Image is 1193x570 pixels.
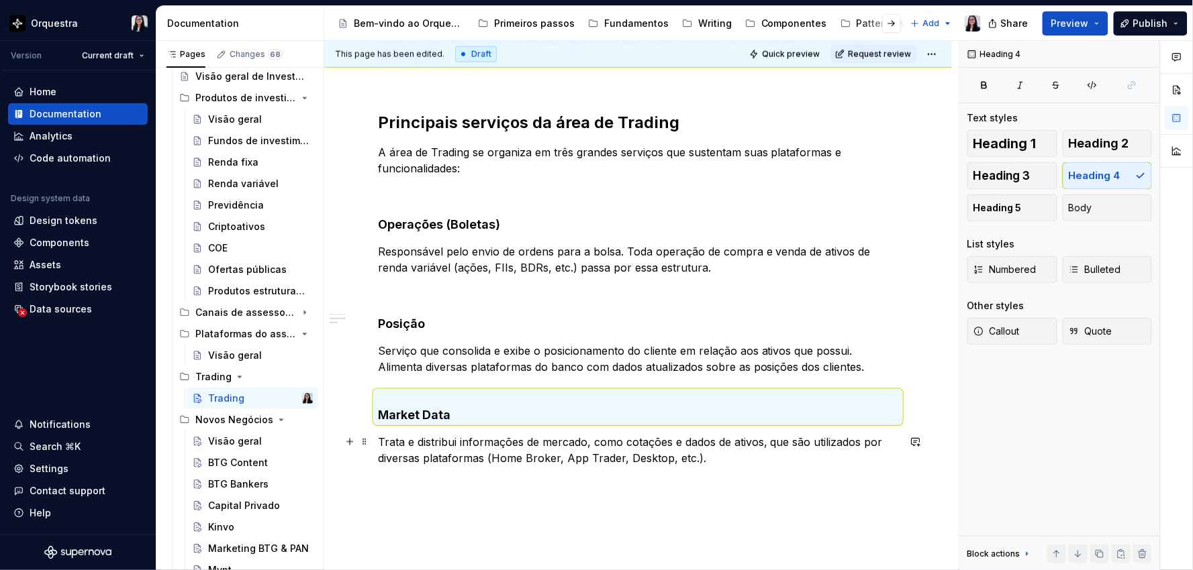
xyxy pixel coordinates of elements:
[8,210,148,231] a: Design tokens
[268,49,283,60] span: 68
[187,473,318,495] a: BTG Bankers
[967,194,1057,221] button: Heading 5
[9,15,26,32] img: 2d16a307-6340-4442-b48d-ad77c5bc40e7.png
[195,413,273,426] div: Novos Negócios
[473,13,580,34] a: Primeiros passos
[8,414,148,435] button: Notifications
[44,546,111,559] svg: Supernova Logo
[8,103,148,125] a: Documentation
[761,17,827,30] div: Componentes
[8,298,148,320] a: Data sources
[831,45,917,64] button: Request review
[8,148,148,169] a: Code automation
[30,214,97,227] div: Design tokens
[30,236,89,249] div: Components
[378,434,898,466] p: Trata e distribui informações de mercado, como cotações e dados de ativos, que são utilizados por...
[187,259,318,280] a: Ofertas públicas
[30,302,92,316] div: Data sources
[332,10,904,37] div: Page tree
[208,499,280,512] div: Capital Privado
[187,388,318,409] a: TradingIsabela Braga
[378,243,898,276] p: Responsável pelo envio de ordens para a bolsa. Toda operação de compra e venda de ativos de renda...
[378,217,898,233] h4: Operações (Boletas)
[208,349,262,362] div: Visão geral
[208,177,279,190] div: Renda variável
[378,391,898,423] h4: Market Data
[378,343,898,375] p: Serviço que consolida e exibe o posicionamento do cliente em relação aos ativos que possui. Alime...
[30,85,56,99] div: Home
[967,256,1057,283] button: Numbered
[332,13,470,34] a: Bem-vindo ao Orquestra!
[1114,11,1188,36] button: Publish
[167,17,318,30] div: Documentation
[967,545,1033,563] div: Block actions
[1063,318,1153,345] button: Quote
[378,112,898,133] h2: Principais serviços da área de Trading
[76,46,150,65] button: Current draft
[3,9,153,38] button: OrquestraIsabela Braga
[208,113,262,126] div: Visão geral
[187,194,318,216] a: Previdência
[973,201,1022,215] span: Heading 5
[174,409,318,431] div: Novos Negócios
[174,302,318,323] div: Canais de assessoria de investimentos
[835,13,943,34] a: Patterns & Pages
[187,345,318,366] a: Visão geral
[187,216,318,237] a: Criptoativos
[1069,263,1121,276] span: Bulleted
[302,393,313,404] img: Isabela Braga
[762,49,820,60] span: Quick preview
[30,440,81,453] div: Search ⌘K
[1063,194,1153,221] button: Body
[698,17,732,30] div: Writing
[187,516,318,538] a: Kinvo
[174,87,318,109] div: Produtos de investimento
[583,13,674,34] a: Fundamentos
[967,318,1057,345] button: Callout
[1069,201,1092,215] span: Body
[30,462,68,475] div: Settings
[973,137,1037,150] span: Heading 1
[30,258,61,272] div: Assets
[208,520,234,534] div: Kinvo
[8,480,148,502] button: Contact support
[187,109,318,130] a: Visão geral
[208,156,258,169] div: Renda fixa
[8,254,148,276] a: Assets
[230,49,283,60] div: Changes
[8,125,148,147] a: Analytics
[208,134,310,148] div: Fundos de investimento
[11,193,90,204] div: Design system data
[923,18,940,29] span: Add
[973,169,1031,182] span: Heading 3
[30,107,101,121] div: Documentation
[208,220,265,233] div: Criptoativos
[208,241,228,255] div: COE
[195,70,306,83] div: Visão geral de Investimentos
[745,45,826,64] button: Quick preview
[187,173,318,194] a: Renda variável
[82,50,134,61] span: Current draft
[1063,130,1153,157] button: Heading 2
[967,111,1018,125] div: Text styles
[455,46,497,62] div: Draft
[208,477,269,491] div: BTG Bankers
[967,237,1015,251] div: List styles
[8,81,148,103] a: Home
[187,130,318,152] a: Fundos de investimento
[1133,17,1168,30] span: Publish
[378,316,898,332] h4: Posição
[11,50,42,61] div: Version
[187,495,318,516] a: Capital Privado
[30,280,112,294] div: Storybook stories
[8,436,148,457] button: Search ⌘K
[494,17,575,30] div: Primeiros passos
[132,15,148,32] img: Isabela Braga
[208,263,287,276] div: Ofertas públicas
[8,458,148,479] a: Settings
[195,327,297,341] div: Plataformas do assessor
[973,263,1037,276] span: Numbered
[208,284,310,298] div: Produtos estruturados
[1063,256,1153,283] button: Bulleted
